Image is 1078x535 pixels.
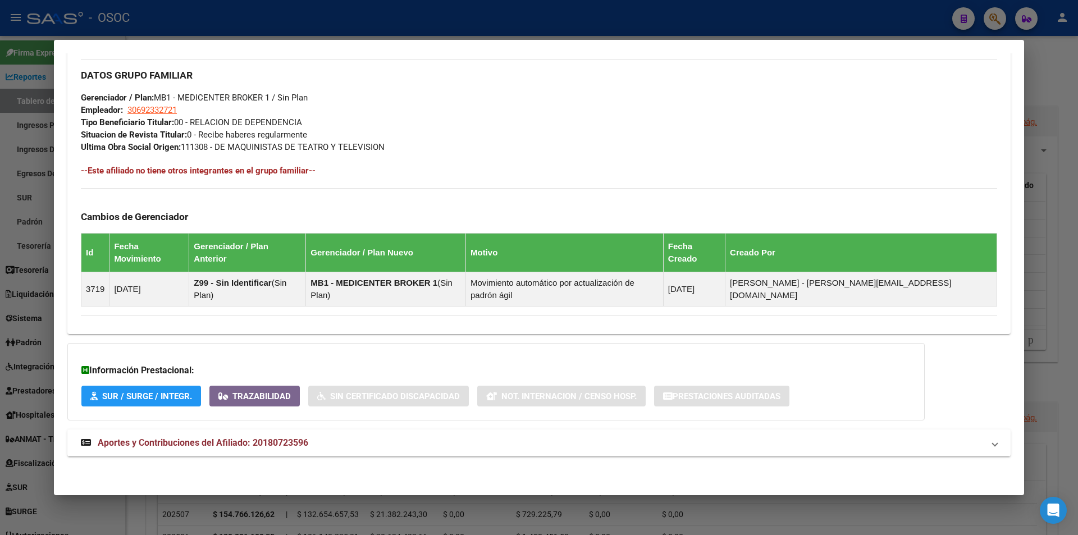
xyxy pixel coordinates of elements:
button: SUR / SURGE / INTEGR. [81,386,201,406]
th: Gerenciador / Plan Nuevo [306,233,466,272]
h3: Información Prestacional: [81,364,911,377]
span: 00 - RELACION DE DEPENDENCIA [81,117,302,127]
span: 111308 - DE MAQUINISTAS DE TEATRO Y TELEVISION [81,142,385,152]
strong: Gerenciador / Plan: [81,93,154,103]
td: [PERSON_NAME] - [PERSON_NAME][EMAIL_ADDRESS][DOMAIN_NAME] [725,272,997,306]
strong: MB1 - MEDICENTER BROKER 1 [310,278,437,287]
td: ( ) [306,272,466,306]
span: Sin Plan [194,278,286,300]
span: Sin Plan [310,278,453,300]
button: Sin Certificado Discapacidad [308,386,469,406]
th: Id [81,233,109,272]
td: [DATE] [663,272,725,306]
td: [DATE] [109,272,189,306]
h3: DATOS GRUPO FAMILIAR [81,69,997,81]
th: Gerenciador / Plan Anterior [189,233,306,272]
span: Not. Internacion / Censo Hosp. [501,391,637,401]
strong: Empleador: [81,105,123,115]
th: Fecha Movimiento [109,233,189,272]
button: Not. Internacion / Censo Hosp. [477,386,646,406]
h4: --Este afiliado no tiene otros integrantes en el grupo familiar-- [81,164,997,177]
td: Movimiento automático por actualización de padrón ágil [466,272,664,306]
span: 0 - Recibe haberes regularmente [81,130,307,140]
h3: Cambios de Gerenciador [81,211,997,223]
mat-expansion-panel-header: Aportes y Contribuciones del Afiliado: 20180723596 [67,429,1011,456]
span: Prestaciones Auditadas [673,391,780,401]
span: 30692332721 [127,105,177,115]
button: Prestaciones Auditadas [654,386,789,406]
th: Fecha Creado [663,233,725,272]
span: Trazabilidad [232,391,291,401]
strong: Situacion de Revista Titular: [81,130,187,140]
span: MB1 - MEDICENTER BROKER 1 / Sin Plan [81,93,308,103]
strong: Ultima Obra Social Origen: [81,142,181,152]
span: SUR / SURGE / INTEGR. [102,391,192,401]
td: ( ) [189,272,306,306]
td: 3719 [81,272,109,306]
span: Sin Certificado Discapacidad [330,391,460,401]
span: Aportes y Contribuciones del Afiliado: 20180723596 [98,437,308,448]
button: Trazabilidad [209,386,300,406]
th: Creado Por [725,233,997,272]
div: Open Intercom Messenger [1040,497,1067,524]
strong: Z99 - Sin Identificar [194,278,271,287]
th: Motivo [466,233,664,272]
strong: Tipo Beneficiario Titular: [81,117,174,127]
